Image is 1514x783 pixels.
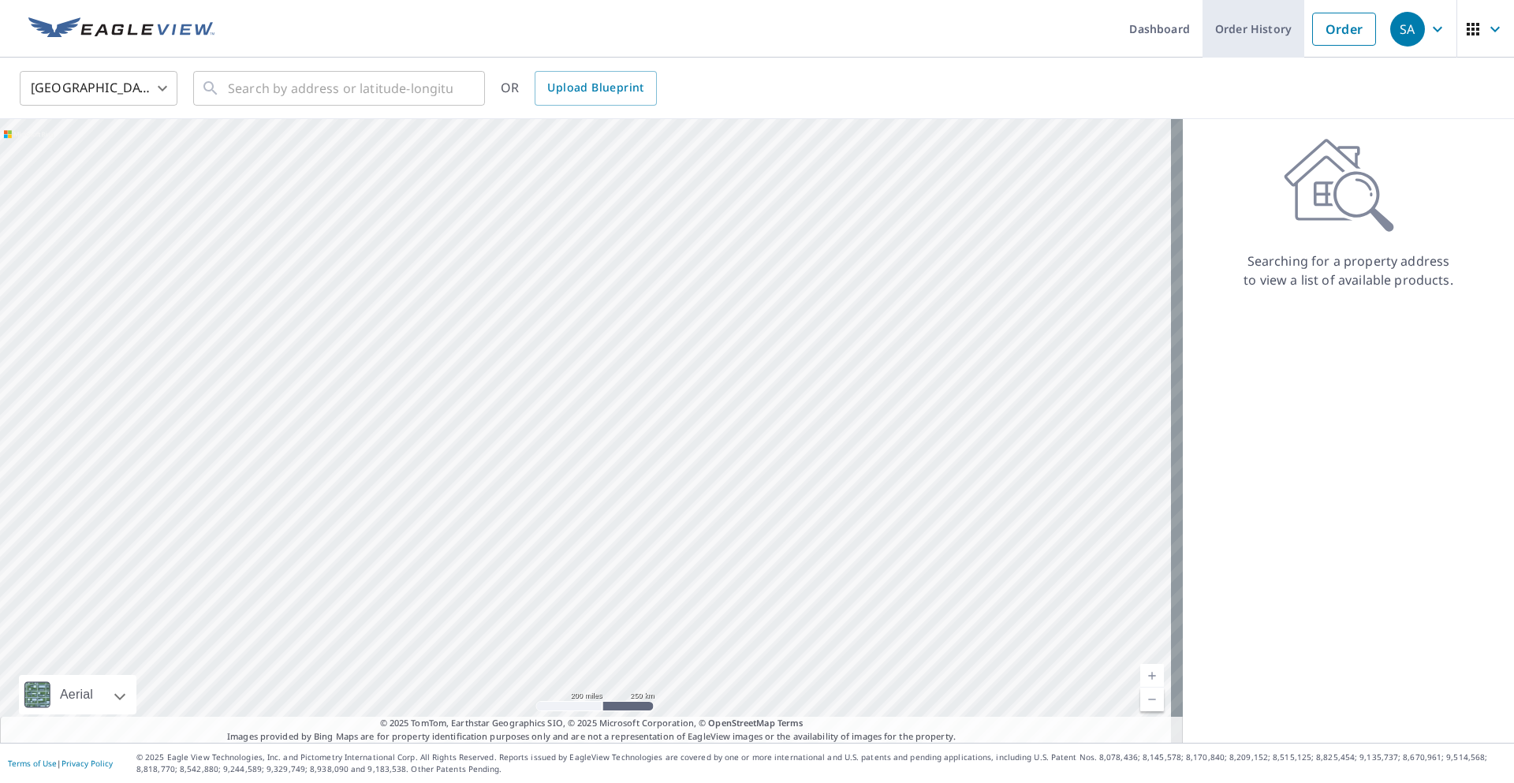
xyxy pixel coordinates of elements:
a: Terms [778,717,804,729]
a: OpenStreetMap [708,717,774,729]
a: Current Level 5, Zoom In [1140,664,1164,688]
a: Terms of Use [8,758,57,769]
a: Current Level 5, Zoom Out [1140,688,1164,711]
p: | [8,759,113,768]
div: Aerial [55,675,98,714]
span: Upload Blueprint [547,78,643,98]
p: Searching for a property address to view a list of available products. [1243,252,1454,289]
a: Order [1312,13,1376,46]
input: Search by address or latitude-longitude [228,66,453,110]
div: Aerial [19,675,136,714]
a: Upload Blueprint [535,71,656,106]
span: © 2025 TomTom, Earthstar Geographics SIO, © 2025 Microsoft Corporation, © [380,717,804,730]
a: Privacy Policy [62,758,113,769]
div: [GEOGRAPHIC_DATA] [20,66,177,110]
p: © 2025 Eagle View Technologies, Inc. and Pictometry International Corp. All Rights Reserved. Repo... [136,751,1506,775]
img: EV Logo [28,17,214,41]
div: SA [1390,12,1425,47]
div: OR [501,71,657,106]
